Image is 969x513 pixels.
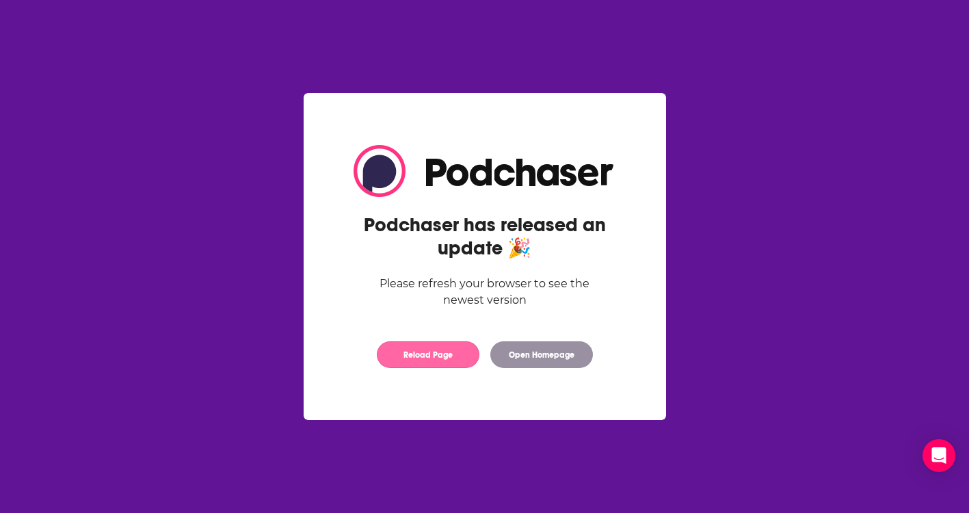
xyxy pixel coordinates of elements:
[490,341,593,368] button: Open Homepage
[922,439,955,472] div: Open Intercom Messenger
[377,341,479,368] button: Reload Page
[354,213,616,260] h2: Podchaser has released an update 🎉
[354,276,616,308] div: Please refresh your browser to see the newest version
[354,145,616,197] img: Logo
